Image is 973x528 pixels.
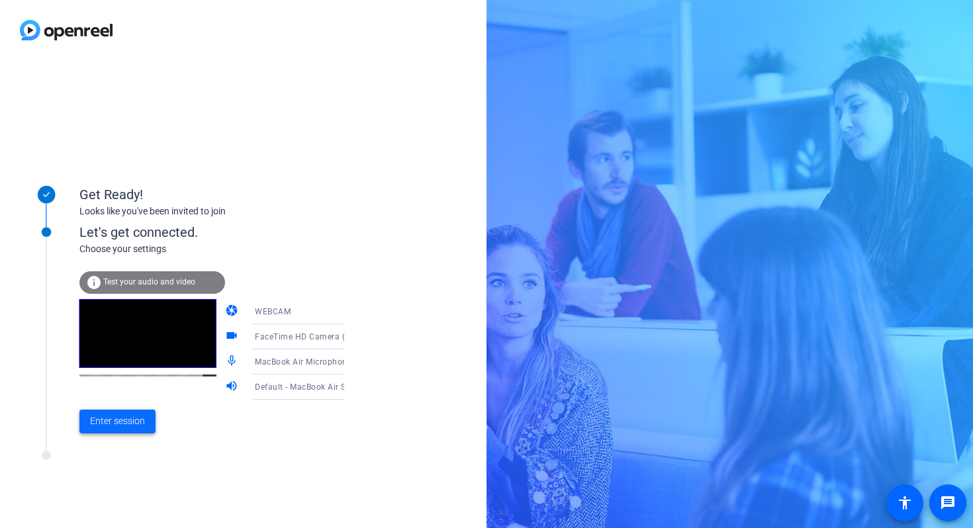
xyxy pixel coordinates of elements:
button: Enter session [79,410,156,433]
span: WEBCAM [255,307,291,316]
mat-icon: mic_none [225,354,241,370]
div: Looks like you've been invited to join [79,204,344,218]
mat-icon: info [86,275,102,290]
div: Choose your settings [79,242,371,256]
mat-icon: camera [225,304,241,320]
div: Get Ready! [79,185,344,204]
span: FaceTime HD Camera (C4E1:9BFB) [255,331,391,341]
span: Default - MacBook Air Speakers (Built-in) [255,381,412,392]
span: Enter session [90,414,145,428]
mat-icon: message [940,495,956,511]
div: Let's get connected. [79,222,371,242]
mat-icon: accessibility [897,495,913,511]
mat-icon: volume_up [225,379,241,395]
span: Test your audio and video [103,277,195,286]
mat-icon: videocam [225,329,241,345]
span: MacBook Air Microphone (Built-in) [255,356,387,367]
